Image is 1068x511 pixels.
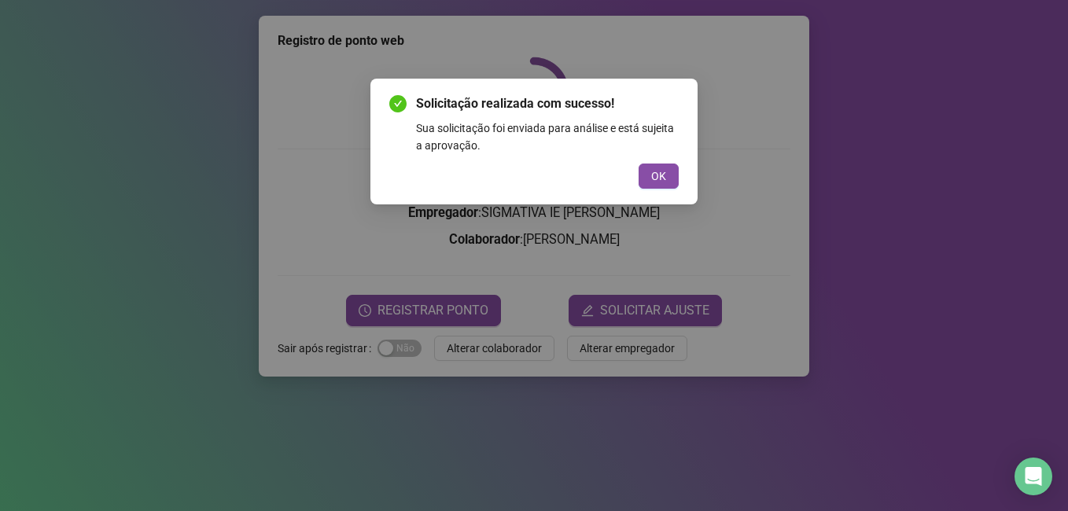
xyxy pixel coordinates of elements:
[416,94,679,113] span: Solicitação realizada com sucesso!
[1015,458,1052,495] div: Open Intercom Messenger
[651,167,666,185] span: OK
[389,95,407,112] span: check-circle
[416,119,679,154] div: Sua solicitação foi enviada para análise e está sujeita a aprovação.
[639,164,679,189] button: OK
